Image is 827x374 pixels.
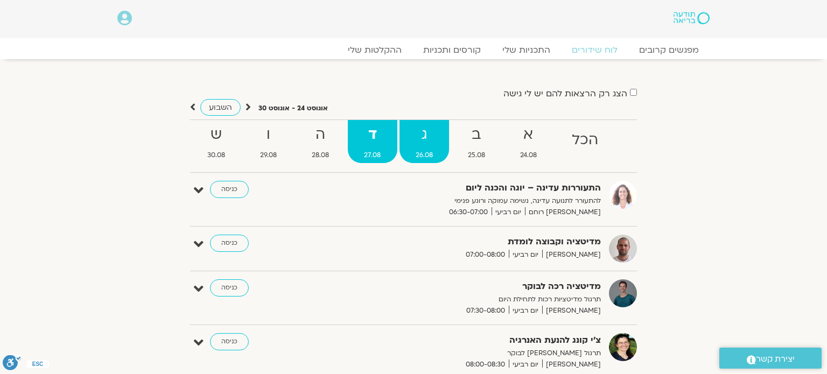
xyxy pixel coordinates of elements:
strong: הכל [555,128,614,152]
span: 25.08 [451,150,501,161]
a: ג26.08 [400,120,450,163]
strong: מדיטציה רכה לבוקר [337,279,601,294]
span: יום רביעי [509,359,542,370]
strong: ה [296,123,346,147]
strong: צ'י קונג להנעת האנרגיה [337,333,601,348]
a: יצירת קשר [719,348,822,369]
a: ד27.08 [348,120,397,163]
a: ו29.08 [244,120,293,163]
a: התכניות שלי [492,45,561,55]
strong: התעוררות עדינה – יוגה והכנה ליום [337,181,601,195]
span: 06:30-07:00 [445,207,492,218]
span: [PERSON_NAME] רוחם [525,207,601,218]
strong: ו [244,123,293,147]
span: 30.08 [191,150,242,161]
span: יצירת קשר [756,352,795,366]
span: 07:00-08:00 [462,249,509,260]
nav: Menu [117,45,710,55]
a: מפגשים קרובים [628,45,710,55]
span: 24.08 [503,150,553,161]
strong: א [503,123,553,147]
a: א24.08 [503,120,553,163]
span: יום רביעי [509,305,542,316]
p: אוגוסט 24 - אוגוסט 30 [258,103,328,114]
strong: ש [191,123,242,147]
a: כניסה [210,181,249,198]
a: כניסה [210,279,249,297]
a: ב25.08 [451,120,501,163]
a: הכל [555,120,614,163]
strong: מדיטציה וקבוצה לומדת [337,235,601,249]
span: השבוע [209,102,232,112]
a: כניסה [210,235,249,252]
a: ההקלטות שלי [337,45,412,55]
span: 27.08 [348,150,397,161]
a: ה28.08 [296,120,346,163]
label: הצג רק הרצאות להם יש לי גישה [503,89,627,98]
span: [PERSON_NAME] [542,305,601,316]
a: קורסים ותכניות [412,45,492,55]
span: 07:30-08:00 [462,305,509,316]
strong: ד [348,123,397,147]
span: 08:00-08:30 [462,359,509,370]
span: יום רביעי [492,207,525,218]
p: להתעורר לתנועה עדינה, נשימה עמוקה ורוגע פנימי [337,195,601,207]
a: השבוע [200,99,241,116]
span: יום רביעי [509,249,542,260]
strong: ב [451,123,501,147]
a: לוח שידורים [561,45,628,55]
span: [PERSON_NAME] [542,249,601,260]
a: ש30.08 [191,120,242,163]
p: תרגול [PERSON_NAME] לבוקר [337,348,601,359]
span: 26.08 [400,150,450,161]
span: 28.08 [296,150,346,161]
a: כניסה [210,333,249,350]
span: [PERSON_NAME] [542,359,601,370]
strong: ג [400,123,450,147]
span: 29.08 [244,150,293,161]
p: תרגול מדיטציות רכות לתחילת היום [337,294,601,305]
